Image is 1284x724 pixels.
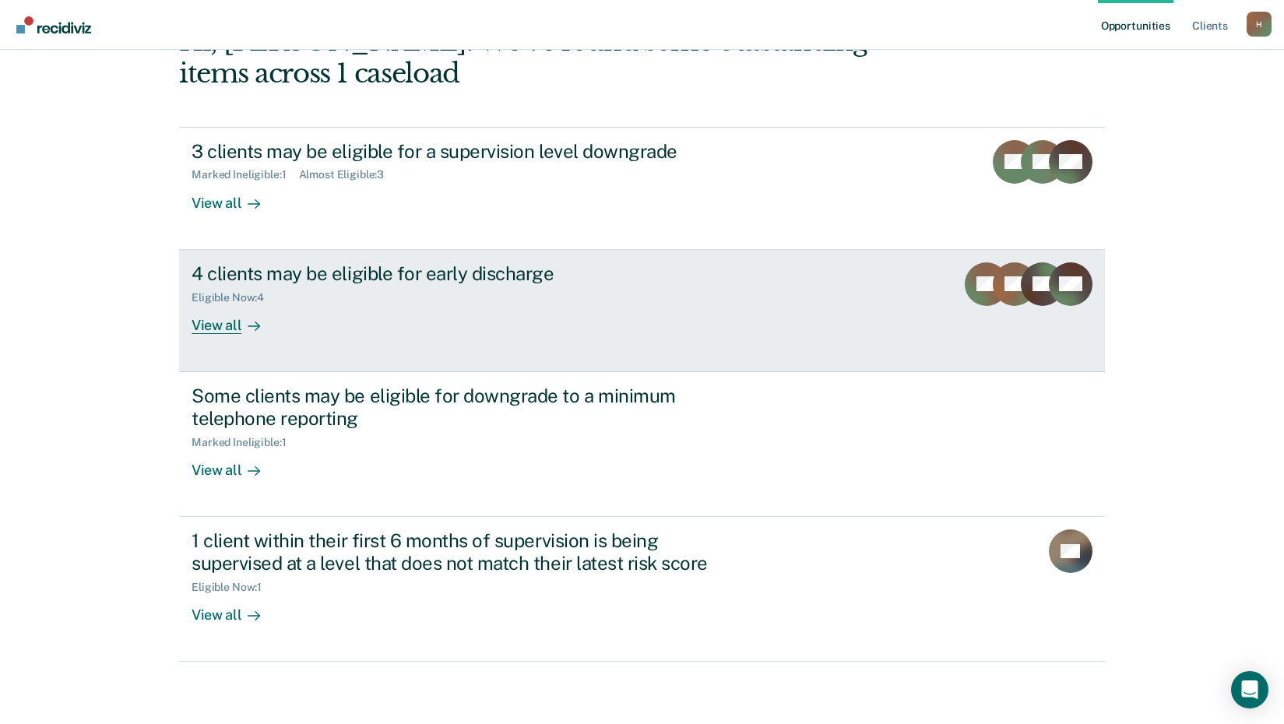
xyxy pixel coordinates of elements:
[192,436,298,449] div: Marked Ineligible : 1
[1247,12,1272,37] button: Profile dropdown button
[192,181,279,212] div: View all
[179,517,1105,662] a: 1 client within their first 6 months of supervision is being supervised at a level that does not ...
[179,372,1105,517] a: Some clients may be eligible for downgrade to a minimum telephone reportingMarked Ineligible:1Vie...
[192,262,738,285] div: 4 clients may be eligible for early discharge
[179,127,1105,250] a: 3 clients may be eligible for a supervision level downgradeMarked Ineligible:1Almost Eligible:3Vi...
[192,581,274,594] div: Eligible Now : 1
[192,168,298,181] div: Marked Ineligible : 1
[16,16,91,33] img: Recidiviz
[192,448,279,479] div: View all
[192,593,279,624] div: View all
[1247,12,1272,37] div: H
[1231,671,1268,708] div: Open Intercom Messenger
[179,26,920,90] div: Hi, [PERSON_NAME]. We’ve found some outstanding items across 1 caseload
[192,304,279,334] div: View all
[192,385,738,430] div: Some clients may be eligible for downgrade to a minimum telephone reporting
[192,140,738,163] div: 3 clients may be eligible for a supervision level downgrade
[192,529,738,575] div: 1 client within their first 6 months of supervision is being supervised at a level that does not ...
[299,168,397,181] div: Almost Eligible : 3
[192,291,276,304] div: Eligible Now : 4
[179,250,1105,372] a: 4 clients may be eligible for early dischargeEligible Now:4View all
